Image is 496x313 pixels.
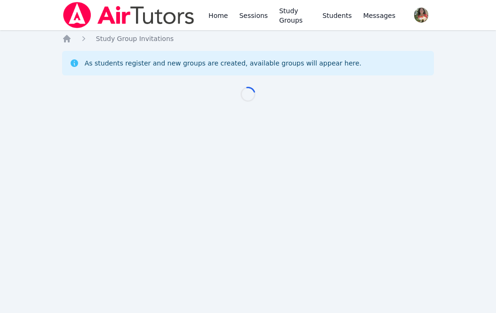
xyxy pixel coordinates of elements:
div: As students register and new groups are created, available groups will appear here. [85,58,361,68]
span: Messages [363,11,396,20]
span: Study Group Invitations [96,35,174,42]
a: Study Group Invitations [96,34,174,43]
img: Air Tutors [62,2,195,28]
nav: Breadcrumb [62,34,434,43]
